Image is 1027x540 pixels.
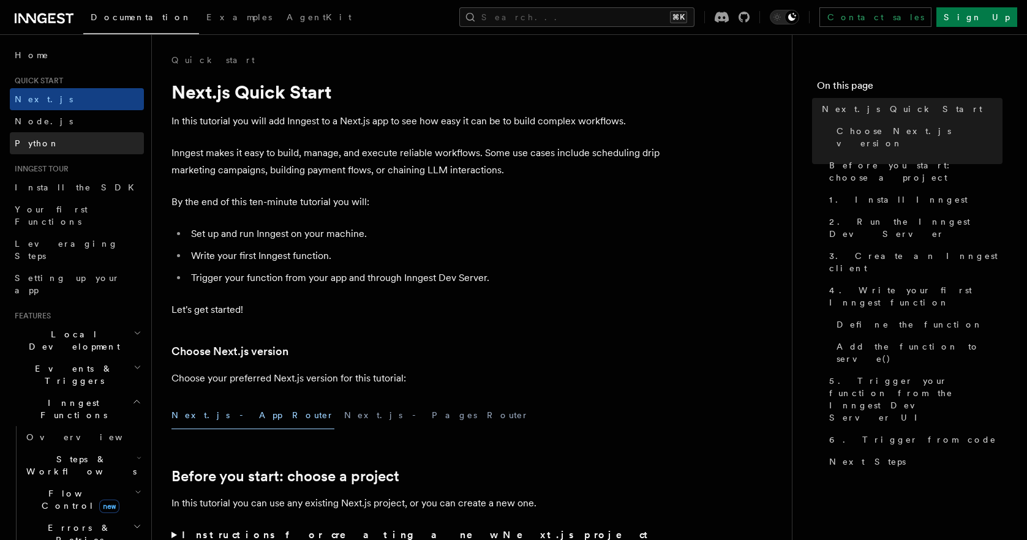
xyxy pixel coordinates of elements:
[824,451,1003,473] a: Next Steps
[171,193,661,211] p: By the end of this ten-minute tutorial you will:
[91,12,192,22] span: Documentation
[10,176,144,198] a: Install the SDK
[824,429,1003,451] a: 6. Trigger from code
[459,7,694,27] button: Search...⌘K
[10,44,144,66] a: Home
[279,4,359,33] a: AgentKit
[824,189,1003,211] a: 1. Install Inngest
[171,495,661,512] p: In this tutorial you can use any existing Next.js project, or you can create a new one.
[10,392,144,426] button: Inngest Functions
[15,239,118,261] span: Leveraging Steps
[344,402,529,429] button: Next.js - Pages Router
[670,11,687,23] kbd: ⌘K
[824,245,1003,279] a: 3. Create an Inngest client
[10,76,63,86] span: Quick start
[829,193,968,206] span: 1. Install Inngest
[287,12,352,22] span: AgentKit
[187,225,661,242] li: Set up and run Inngest on your machine.
[10,323,144,358] button: Local Development
[10,328,134,353] span: Local Development
[10,110,144,132] a: Node.js
[10,397,132,421] span: Inngest Functions
[10,311,51,321] span: Features
[26,432,152,442] span: Overview
[171,370,661,387] p: Choose your preferred Next.js version for this tutorial:
[21,448,144,482] button: Steps & Workflows
[21,426,144,448] a: Overview
[832,313,1003,336] a: Define the function
[829,375,1003,424] span: 5. Trigger your function from the Inngest Dev Server UI
[936,7,1017,27] a: Sign Up
[199,4,279,33] a: Examples
[10,358,144,392] button: Events & Triggers
[10,233,144,267] a: Leveraging Steps
[824,370,1003,429] a: 5. Trigger your function from the Inngest Dev Server UI
[15,182,141,192] span: Install the SDK
[10,267,144,301] a: Setting up your app
[171,468,399,485] a: Before you start: choose a project
[817,78,1003,98] h4: On this page
[10,88,144,110] a: Next.js
[21,487,135,512] span: Flow Control
[187,269,661,287] li: Trigger your function from your app and through Inngest Dev Server.
[837,125,1003,149] span: Choose Next.js version
[824,279,1003,313] a: 4. Write your first Inngest function
[829,456,906,468] span: Next Steps
[171,113,661,130] p: In this tutorial you will add Inngest to a Next.js app to see how easy it can be to build complex...
[817,98,1003,120] a: Next.js Quick Start
[21,453,137,478] span: Steps & Workflows
[171,144,661,179] p: Inngest makes it easy to build, manage, and execute reliable workflows. Some use cases include sc...
[829,159,1003,184] span: Before you start: choose a project
[819,7,931,27] a: Contact sales
[10,164,69,174] span: Inngest tour
[83,4,199,34] a: Documentation
[829,284,1003,309] span: 4. Write your first Inngest function
[171,301,661,318] p: Let's get started!
[829,216,1003,240] span: 2. Run the Inngest Dev Server
[824,211,1003,245] a: 2. Run the Inngest Dev Server
[21,482,144,517] button: Flow Controlnew
[15,94,73,104] span: Next.js
[15,204,88,227] span: Your first Functions
[837,318,983,331] span: Define the function
[824,154,1003,189] a: Before you start: choose a project
[822,103,982,115] span: Next.js Quick Start
[206,12,272,22] span: Examples
[832,120,1003,154] a: Choose Next.js version
[837,340,1003,365] span: Add the function to serve()
[829,250,1003,274] span: 3. Create an Inngest client
[171,81,661,103] h1: Next.js Quick Start
[171,343,288,360] a: Choose Next.js version
[171,402,334,429] button: Next.js - App Router
[15,138,59,148] span: Python
[99,500,119,513] span: new
[15,49,49,61] span: Home
[10,362,134,387] span: Events & Triggers
[187,247,661,264] li: Write your first Inngest function.
[10,132,144,154] a: Python
[832,336,1003,370] a: Add the function to serve()
[829,433,996,446] span: 6. Trigger from code
[171,54,255,66] a: Quick start
[15,273,120,295] span: Setting up your app
[770,10,799,24] button: Toggle dark mode
[15,116,73,126] span: Node.js
[10,198,144,233] a: Your first Functions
